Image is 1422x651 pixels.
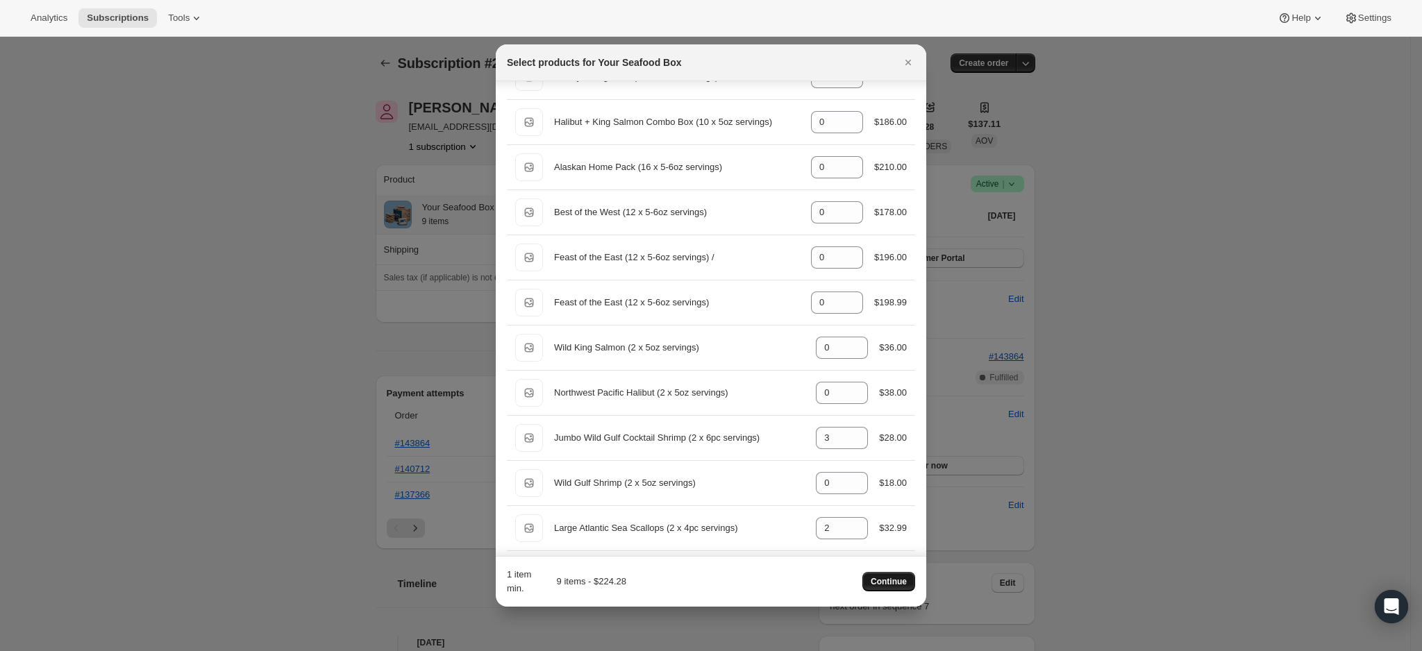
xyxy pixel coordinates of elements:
div: Best of the West (12 x 5-6oz servings) [554,205,800,219]
div: 9 items - $224.28 [543,575,626,589]
div: $18.00 [879,476,907,490]
div: $178.00 [874,205,907,219]
h2: Select products for Your Seafood Box [507,56,682,69]
button: Settings [1336,8,1400,28]
div: $38.00 [879,386,907,400]
button: Close [898,53,918,72]
div: $36.00 [879,341,907,355]
div: $196.00 [874,251,907,264]
button: Analytics [22,8,76,28]
div: 1 item min. [507,568,537,595]
div: Jumbo Wild Gulf Cocktail Shrimp (2 x 6pc servings) [554,431,805,445]
div: Northwest Pacific Halibut (2 x 5oz servings) [554,386,805,400]
div: Feast of the East (12 x 5-6oz servings) [554,296,800,310]
span: Settings [1358,12,1391,24]
div: $28.00 [879,431,907,445]
span: Help [1291,12,1310,24]
button: Tools [160,8,212,28]
span: Continue [871,576,907,587]
div: Large Atlantic Sea Scallops (2 x 4pc servings) [554,521,805,535]
span: Analytics [31,12,67,24]
div: Wild Gulf Shrimp (2 x 5oz servings) [554,476,805,490]
div: Open Intercom Messenger [1375,590,1408,623]
div: Wild King Salmon (2 x 5oz servings) [554,341,805,355]
div: $198.99 [874,296,907,310]
span: Tools [168,12,190,24]
span: Subscriptions [87,12,149,24]
button: Continue [862,572,915,591]
div: Halibut + King Salmon Combo Box (10 x 5oz servings) [554,115,800,129]
button: Help [1269,8,1332,28]
div: $186.00 [874,115,907,129]
div: $32.99 [879,521,907,535]
div: $210.00 [874,160,907,174]
div: Feast of the East (12 x 5-6oz servings) / [554,251,800,264]
div: Alaskan Home Pack (16 x 5-6oz servings) [554,160,800,174]
button: Subscriptions [78,8,157,28]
